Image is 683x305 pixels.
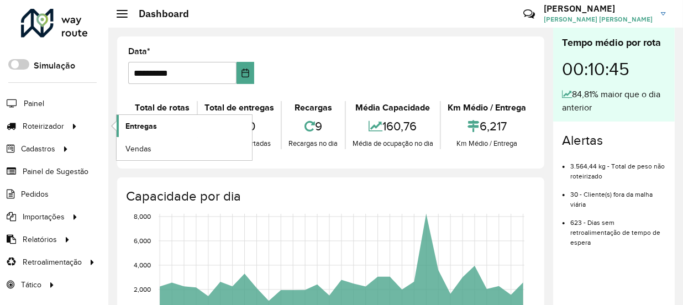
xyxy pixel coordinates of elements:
div: Recargas no dia [285,138,342,149]
h4: Capacidade por dia [126,188,533,204]
a: Entregas [117,115,252,137]
div: Média de ocupação no dia [349,138,438,149]
a: Vendas [117,138,252,160]
span: Vendas [125,143,151,155]
div: Km Médio / Entrega [444,101,530,114]
span: Tático [21,279,41,291]
a: Contato Rápido [517,2,541,26]
span: Painel de Sugestão [23,166,88,177]
text: 8,000 [134,213,151,220]
span: Importações [23,211,65,223]
span: Pedidos [21,188,49,200]
span: Retroalimentação [23,256,82,268]
div: 84,81% maior que o dia anterior [562,88,666,114]
span: Cadastros [21,143,55,155]
div: Tempo médio por rota [562,35,666,50]
div: Média Capacidade [349,101,438,114]
span: [PERSON_NAME] [PERSON_NAME] [544,14,653,24]
span: Relatórios [23,234,57,245]
span: Painel [24,98,44,109]
div: 160,76 [349,114,438,138]
div: 6,217 [444,114,530,138]
div: Total de rotas [131,101,194,114]
div: 00:10:45 [562,50,666,88]
label: Data [128,45,150,58]
div: Km Médio / Entrega [444,138,530,149]
span: Entregas [125,120,157,132]
div: 9 [285,114,342,138]
h3: [PERSON_NAME] [544,3,653,14]
div: Recargas [285,101,342,114]
span: Roteirizador [23,120,64,132]
text: 2,000 [134,286,151,293]
text: 4,000 [134,261,151,269]
li: 623 - Dias sem retroalimentação de tempo de espera [570,209,666,248]
div: Total de entregas [201,101,279,114]
h2: Dashboard [128,8,189,20]
label: Simulação [34,59,75,72]
h4: Alertas [562,133,666,149]
button: Choose Date [237,62,254,84]
li: 3.564,44 kg - Total de peso não roteirizado [570,153,666,181]
text: 6,000 [134,237,151,244]
li: 30 - Cliente(s) fora da malha viária [570,181,666,209]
